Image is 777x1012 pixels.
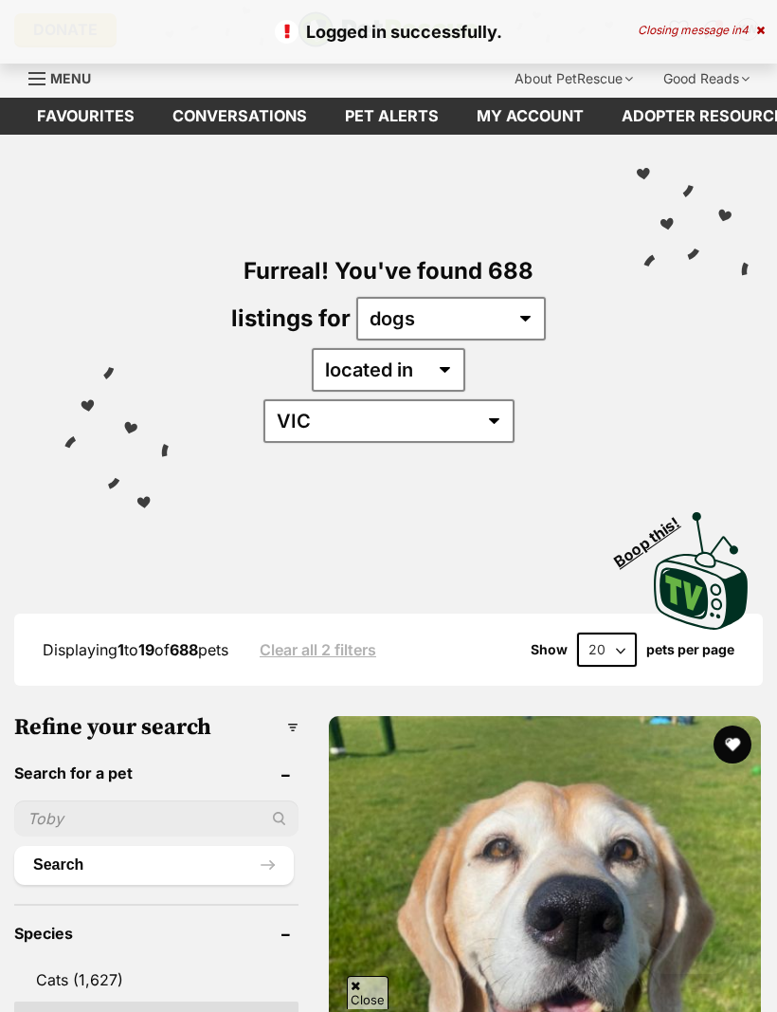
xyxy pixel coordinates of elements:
[170,640,198,659] strong: 688
[646,642,734,657] label: pets per page
[501,60,646,98] div: About PetRescue
[117,640,124,659] strong: 1
[347,976,388,1009] span: Close
[326,98,458,135] a: Pet alerts
[19,19,758,45] p: Logged in successfully.
[637,917,739,974] iframe: Help Scout Beacon - Open
[14,925,298,942] header: Species
[741,23,749,37] span: 4
[231,257,533,332] span: Furreal! You've found 688 listings for
[654,495,749,634] a: Boop this!
[650,60,763,98] div: Good Reads
[28,60,104,94] a: Menu
[138,640,154,659] strong: 19
[154,98,326,135] a: conversations
[18,98,154,135] a: Favourites
[260,641,376,658] a: Clear all 2 filters
[458,98,603,135] a: My account
[611,502,698,570] span: Boop this!
[50,70,91,86] span: Menu
[638,24,765,37] div: Closing message in
[14,800,298,837] input: Toby
[654,512,749,630] img: PetRescue TV logo
[14,846,294,884] button: Search
[531,642,568,657] span: Show
[14,960,298,1000] a: Cats (1,627)
[14,764,298,782] header: Search for a pet
[43,640,228,659] span: Displaying to of pets
[714,726,751,764] button: favourite
[14,714,298,741] h3: Refine your search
